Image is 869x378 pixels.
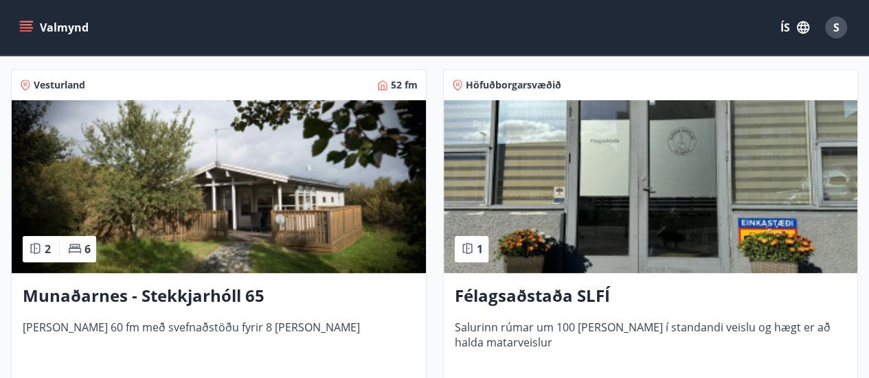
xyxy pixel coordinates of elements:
[773,15,817,40] button: ÍS
[455,320,847,365] span: Salurinn rúmar um 100 [PERSON_NAME] í standandi veislu og hægt er að halda matarveislur
[16,15,94,40] button: menu
[833,20,839,35] span: S
[820,11,853,44] button: S
[391,78,418,92] span: 52 fm
[23,320,415,365] span: [PERSON_NAME] 60 fm með svefnaðstöðu fyrir 8 [PERSON_NAME]
[466,78,561,92] span: Höfuðborgarsvæðið
[45,241,51,257] span: 2
[12,100,426,273] img: Paella dish
[477,241,483,257] span: 1
[455,284,847,309] h3: Félagsaðstaða SLFÍ
[444,100,858,273] img: Paella dish
[84,241,91,257] span: 6
[34,78,85,92] span: Vesturland
[23,284,415,309] h3: Munaðarnes - Stekkjarhóll 65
